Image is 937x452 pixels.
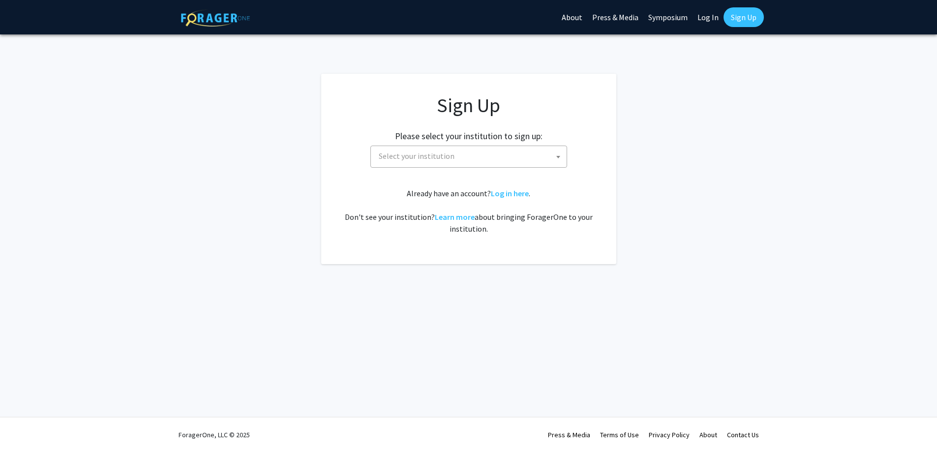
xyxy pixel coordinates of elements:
[491,188,529,198] a: Log in here
[341,187,597,235] div: Already have an account? . Don't see your institution? about bringing ForagerOne to your institut...
[724,7,764,27] a: Sign Up
[727,430,759,439] a: Contact Us
[548,430,590,439] a: Press & Media
[649,430,690,439] a: Privacy Policy
[375,146,567,166] span: Select your institution
[699,430,717,439] a: About
[179,418,250,452] div: ForagerOne, LLC © 2025
[435,212,475,222] a: Learn more about bringing ForagerOne to your institution
[370,146,567,168] span: Select your institution
[600,430,639,439] a: Terms of Use
[395,131,543,142] h2: Please select your institution to sign up:
[341,93,597,117] h1: Sign Up
[379,151,454,161] span: Select your institution
[181,9,250,27] img: ForagerOne Logo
